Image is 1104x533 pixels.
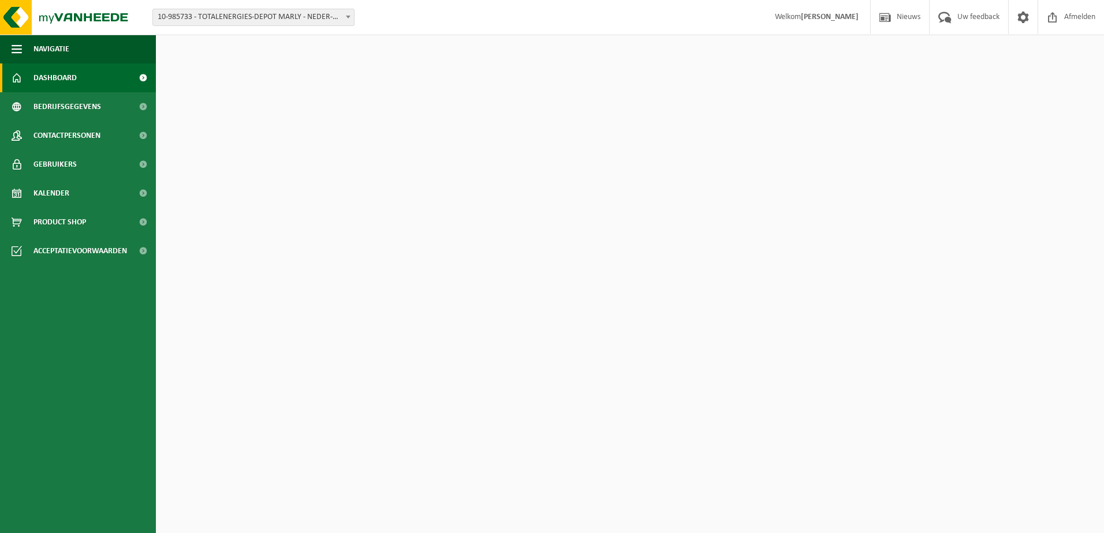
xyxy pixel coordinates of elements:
[33,150,77,179] span: Gebruikers
[33,63,77,92] span: Dashboard
[33,92,101,121] span: Bedrijfsgegevens
[33,208,86,237] span: Product Shop
[152,9,355,26] span: 10-985733 - TOTALENERGIES-DEPOT MARLY - NEDER-OVER-HEEMBEEK
[153,9,354,25] span: 10-985733 - TOTALENERGIES-DEPOT MARLY - NEDER-OVER-HEEMBEEK
[33,237,127,265] span: Acceptatievoorwaarden
[33,35,69,63] span: Navigatie
[33,179,69,208] span: Kalender
[801,13,859,21] strong: [PERSON_NAME]
[33,121,100,150] span: Contactpersonen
